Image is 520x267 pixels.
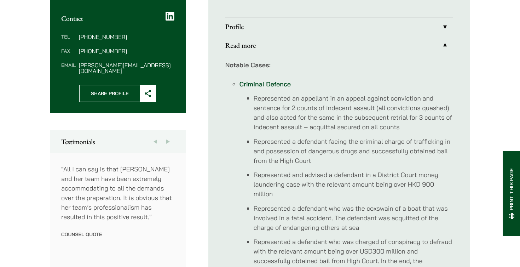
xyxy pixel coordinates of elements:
[254,204,453,232] li: Represented a defendant who was the coxswain of a boat that was involved in a fatal accident. The...
[254,170,453,199] li: Represented and advised a defendant in a District Court money laundering case with the relevant a...
[61,231,174,238] p: Counsel Quote
[61,48,76,62] dt: Fax
[61,34,76,48] dt: Tel
[149,130,162,153] button: Previous
[225,36,453,55] a: Read more
[80,85,140,102] span: Share Profile
[225,61,271,69] strong: Notable Cases:
[79,85,156,102] button: Share Profile
[239,80,291,88] a: Criminal Defence
[166,11,174,21] a: LinkedIn
[61,137,174,146] h2: Testimonials
[79,34,174,40] dd: [PHONE_NUMBER]
[254,137,453,165] li: Represented a defendant facing the criminal charge of trafficking in and possession of dangerous ...
[61,14,174,23] h2: Contact
[61,62,76,74] dt: Email
[254,93,453,132] li: Represented an appellant in an appeal against conviction and sentence for 2 counts of indecent as...
[79,48,174,54] dd: [PHONE_NUMBER]
[162,130,174,153] button: Next
[61,164,174,222] p: “All I can say is that [PERSON_NAME] and her team have been extremely accommodating to all the de...
[225,17,453,36] a: Profile
[79,62,174,74] dd: [PERSON_NAME][EMAIL_ADDRESS][DOMAIN_NAME]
